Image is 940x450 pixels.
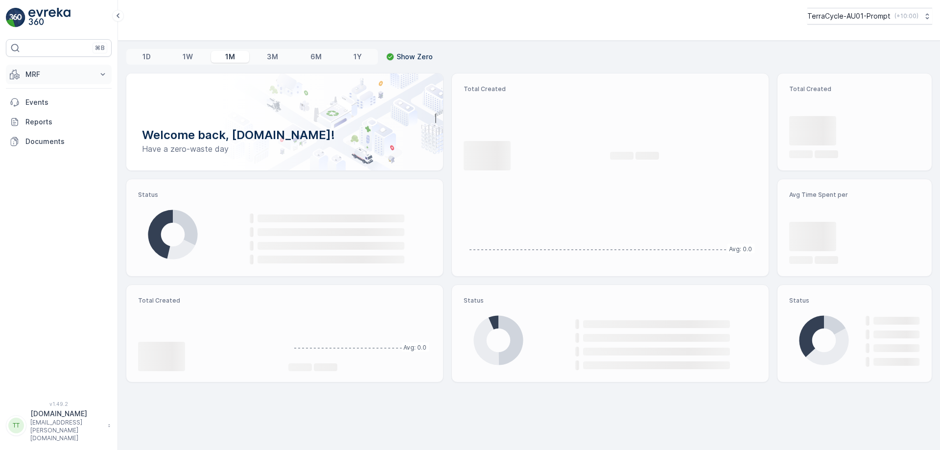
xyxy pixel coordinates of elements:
a: Documents [6,132,112,151]
p: Welcome back, [DOMAIN_NAME]! [142,127,427,143]
p: Documents [25,137,108,146]
button: TerraCycle-AU01-Prompt(+10:00) [807,8,932,24]
p: Status [138,191,431,199]
p: TerraCycle-AU01-Prompt [807,11,891,21]
p: Status [464,297,757,305]
span: v 1.49.2 [6,401,112,407]
div: TT [8,418,24,433]
p: Show Zero [397,52,433,62]
p: MRF [25,70,92,79]
img: logo_light-DOdMpM7g.png [28,8,70,27]
p: ( +10:00 ) [894,12,918,20]
p: 1M [225,52,235,62]
p: Avg Time Spent per [789,191,920,199]
p: Reports [25,117,108,127]
button: TT[DOMAIN_NAME][EMAIL_ADDRESS][PERSON_NAME][DOMAIN_NAME] [6,409,112,442]
p: Status [789,297,920,305]
p: 1Y [353,52,362,62]
p: [DOMAIN_NAME] [30,409,103,419]
p: Events [25,97,108,107]
p: Total Created [464,85,757,93]
p: ⌘B [95,44,105,52]
p: Total Created [789,85,920,93]
p: 3M [267,52,278,62]
p: [EMAIL_ADDRESS][PERSON_NAME][DOMAIN_NAME] [30,419,103,442]
a: Reports [6,112,112,132]
p: Have a zero-waste day [142,143,427,155]
p: 1W [183,52,193,62]
p: Total Created [138,297,281,305]
button: MRF [6,65,112,84]
a: Events [6,93,112,112]
p: 1D [142,52,151,62]
p: 6M [310,52,322,62]
img: logo [6,8,25,27]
